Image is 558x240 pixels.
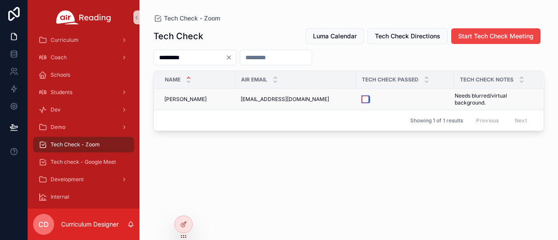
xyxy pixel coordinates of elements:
[313,32,357,41] span: Luma Calendar
[51,106,61,113] span: Dev
[306,28,364,44] button: Luma Calendar
[367,28,448,44] button: Tech Check Directions
[51,159,116,166] span: Tech check - Google Meet
[33,172,134,187] a: Development
[153,30,203,42] h1: Tech Check
[51,193,69,200] span: Internal
[241,76,267,83] span: Air Email
[165,76,180,83] span: Name
[362,76,418,83] span: Tech Check Passed
[33,154,134,170] a: Tech check - Google Meet
[225,54,236,61] button: Clear
[33,189,134,205] a: Internal
[451,28,541,44] button: Start Tech Check Meeting
[51,89,72,96] span: Students
[455,92,532,106] a: Needs blurred/virtual background.
[51,176,84,183] span: Development
[33,67,134,83] a: Schools
[38,219,49,230] span: CD
[153,14,220,23] a: Tech Check - Zoom
[164,96,207,103] span: [PERSON_NAME]
[164,14,220,23] span: Tech Check - Zoom
[410,117,463,124] span: Showing 1 of 1 results
[51,37,78,44] span: Curriculum
[51,54,67,61] span: Coach
[241,96,329,103] span: [EMAIL_ADDRESS][DOMAIN_NAME]
[61,220,119,229] p: Curriculum Designer
[375,32,440,41] span: Tech Check Directions
[33,85,134,100] a: Students
[51,124,65,131] span: Demo
[28,35,139,209] div: scrollable content
[460,76,514,83] span: Tech Check Notes
[33,137,134,152] a: Tech Check - Zoom
[33,50,134,65] a: Coach
[33,32,134,48] a: Curriculum
[51,71,70,78] span: Schools
[164,96,230,103] a: [PERSON_NAME]
[51,141,100,148] span: Tech Check - Zoom
[458,32,534,41] span: Start Tech Check Meeting
[241,96,351,103] a: [EMAIL_ADDRESS][DOMAIN_NAME]
[33,119,134,135] a: Demo
[33,102,134,118] a: Dev
[56,10,111,24] img: App logo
